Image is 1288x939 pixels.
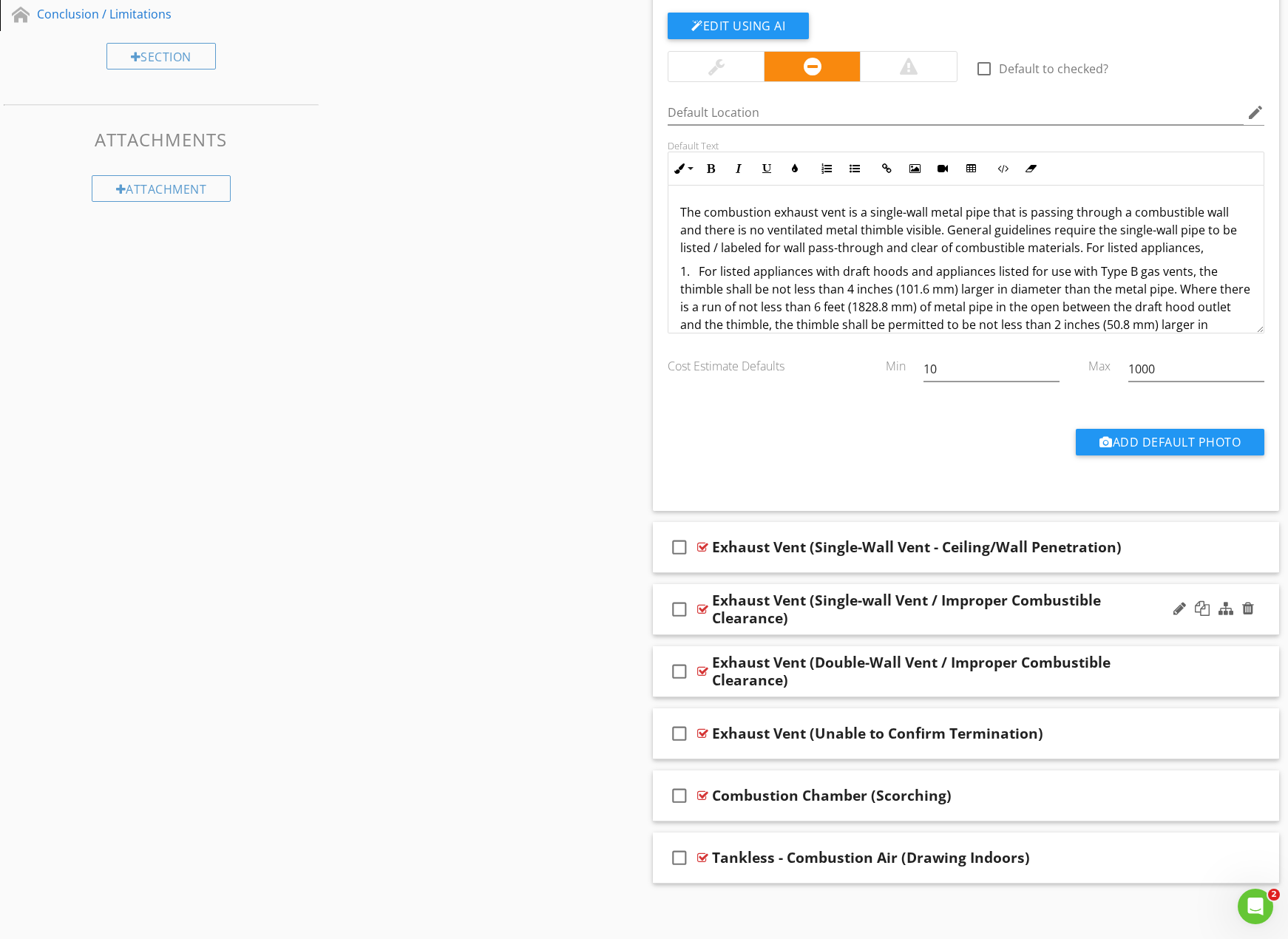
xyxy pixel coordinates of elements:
button: Ordered List [813,155,841,183]
i: check_box_outline_blank [668,529,691,565]
div: Section [106,43,216,70]
div: Exhaust Vent (Unable to Confirm Termination) [712,725,1043,742]
div: Min [864,345,915,375]
i: edit [1247,104,1264,121]
div: Exhaust Vent (Single-wall Vent / Improper Combustible Clearance) [712,591,1159,627]
div: Conclusion / Limitations [37,5,252,23]
button: Inline Style [668,155,696,183]
div: Cost Estimate Defaults [659,345,864,375]
i: check_box_outline_blank [668,654,691,689]
div: Max [1068,345,1119,375]
i: check_box_outline_blank [668,591,691,627]
button: Code View [989,155,1017,183]
button: Underline (Ctrl+U) [753,155,781,183]
div: Tankless - Combustion Air (Drawing Indoors) [712,849,1030,867]
i: check_box_outline_blank [668,716,691,751]
button: Colors [781,155,809,183]
div: Default Text [668,140,1264,152]
i: check_box_outline_blank [668,778,691,813]
input: Default Location [668,101,1244,125]
button: Bold (Ctrl+B) [696,155,725,183]
span: 2 [1268,889,1280,901]
div: Exhaust Vent (Single-Wall Vent - Ceiling/Wall Penetration) [712,538,1122,556]
div: Attachment [92,175,231,202]
button: Edit Using AI [668,13,809,39]
iframe: Intercom live chat [1238,889,1273,924]
button: Unordered List [841,155,869,183]
p: 1. For listed appliances with draft hoods and appliances listed for use with Type B gas vents, th... [680,262,1252,351]
i: check_box_outline_blank [668,840,691,875]
div: Exhaust Vent (Double-Wall Vent / Improper Combustible Clearance) [712,654,1159,689]
button: Add Default Photo [1076,429,1264,455]
p: The combustion exhaust vent is a single-wall metal pipe that is passing through a combustible wal... [680,203,1252,257]
label: Default to checked? [999,61,1108,76]
button: Insert Link (Ctrl+K) [872,155,901,183]
div: Combustion Chamber (Scorching) [712,787,952,804]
